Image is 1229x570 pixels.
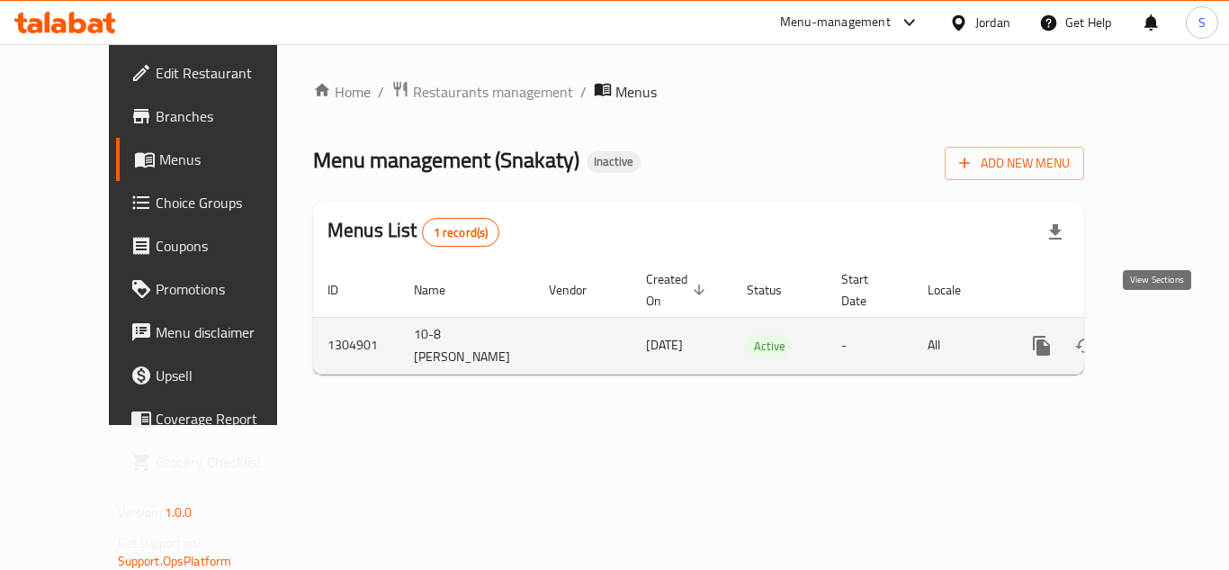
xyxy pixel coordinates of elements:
a: Choice Groups [116,181,314,224]
a: Coverage Report [116,397,314,440]
span: Coupons [156,235,300,257]
a: Coupons [116,224,314,267]
span: ID [327,279,362,301]
button: Add New Menu [945,147,1084,180]
div: Active [747,335,793,357]
span: Grocery Checklist [156,451,300,473]
span: Menu management ( Snakaty ) [313,140,579,180]
nav: breadcrumb [313,80,1084,104]
span: Menu disclaimer [156,321,300,343]
div: Export file [1034,211,1077,254]
span: Start Date [841,268,892,312]
span: Menus [615,81,657,103]
a: Home [313,81,371,103]
a: Branches [116,95,314,138]
span: Inactive [587,154,641,169]
span: Menus [159,149,300,170]
span: Edit Restaurant [156,62,300,84]
td: 10-8 [PERSON_NAME] [399,317,534,374]
div: Inactive [587,151,641,173]
th: Actions [1006,263,1207,318]
span: Get support on: [118,531,201,555]
span: 1.0.0 [165,501,193,524]
span: Upsell [156,365,300,386]
span: Branches [156,105,300,127]
span: Restaurants management [413,81,573,103]
a: Menu disclaimer [116,311,314,354]
a: Promotions [116,267,314,311]
a: Grocery Checklist [116,440,314,484]
div: Jordan [975,13,1010,32]
button: more [1020,324,1063,367]
a: Restaurants management [391,80,573,104]
span: Active [747,336,793,357]
span: Vendor [549,279,610,301]
a: Upsell [116,354,314,397]
span: Name [414,279,469,301]
li: / [580,81,587,103]
span: Promotions [156,278,300,300]
button: Change Status [1063,324,1107,367]
h2: Menus List [327,217,499,247]
span: Created On [646,268,711,312]
span: S [1198,13,1206,32]
span: Locale [928,279,984,301]
div: Menu-management [780,12,891,33]
span: Coverage Report [156,408,300,430]
span: Add New Menu [959,152,1070,175]
a: Edit Restaurant [116,51,314,95]
td: 1304901 [313,317,399,374]
span: Status [747,279,805,301]
td: All [913,317,1006,374]
span: [DATE] [646,333,683,357]
table: enhanced table [313,263,1207,375]
span: 1 record(s) [423,224,499,241]
span: Choice Groups [156,192,300,213]
span: Version: [118,501,162,524]
div: Total records count [422,218,500,247]
li: / [378,81,384,103]
td: - [827,317,913,374]
a: Menus [116,138,314,181]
